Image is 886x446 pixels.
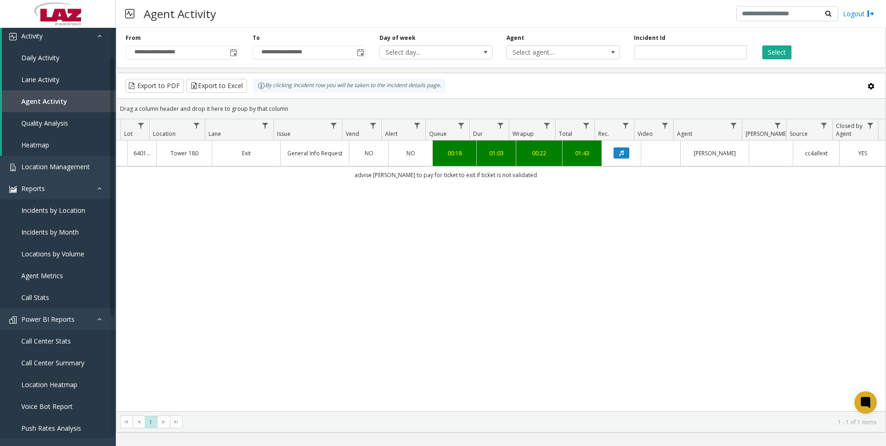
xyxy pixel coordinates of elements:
[864,119,877,132] a: Closed by Agent Filter Menu
[21,315,75,324] span: Power BI Reports
[836,122,862,138] span: Closed by Agent
[429,130,447,138] span: Queue
[328,119,340,132] a: Issue Filter Menu
[21,97,67,106] span: Agent Activity
[2,90,116,112] a: Agent Activity
[818,119,830,132] a: Source Filter Menu
[455,119,468,132] a: Queue Filter Menu
[507,46,597,59] span: Select agent...
[21,162,90,171] span: Location Management
[367,119,380,132] a: Vend Filter Menu
[858,149,867,157] span: YES
[522,149,557,158] a: 00:22
[2,112,116,134] a: Quality Analysis
[513,130,534,138] span: Wrapup
[559,130,572,138] span: Total
[9,185,17,193] img: 'icon'
[258,82,265,89] img: infoIcon.svg
[494,119,507,132] a: Dur Filter Menu
[135,119,147,132] a: Lot Filter Menu
[638,130,653,138] span: Video
[162,149,206,158] a: Tower 180
[188,418,876,426] kendo-pager-info: 1 - 1 of 1 items
[568,149,596,158] a: 01:43
[346,130,359,138] span: Vend
[473,130,483,138] span: Dur
[686,149,743,158] a: [PERSON_NAME]
[541,119,553,132] a: Wrapup Filter Menu
[218,149,275,158] a: Exit
[186,79,247,93] button: Export to Excel
[762,45,791,59] button: Select
[21,271,63,280] span: Agent Metrics
[253,34,260,42] label: To
[620,119,632,132] a: Rec. Filter Menu
[843,9,874,19] a: Logout
[21,424,81,433] span: Push Rates Analysis
[21,337,71,345] span: Call Center Stats
[799,149,834,158] a: cc4allext
[2,25,116,47] a: Activity
[6,166,886,183] td: advise [PERSON_NAME] to pay for ticket to exit if ticket is not validated
[190,119,203,132] a: Location Filter Menu
[124,130,133,138] span: Lot
[21,358,84,367] span: Call Center Summary
[365,149,373,157] span: NO
[598,130,609,138] span: Rec.
[21,119,68,127] span: Quality Analysis
[677,130,692,138] span: Agent
[116,119,886,411] div: Data table
[634,34,665,42] label: Incident Id
[772,119,784,132] a: Parker Filter Menu
[355,46,365,59] span: Toggle popup
[2,47,116,69] a: Daily Activity
[209,130,221,138] span: Lane
[380,34,416,42] label: Day of week
[21,380,77,389] span: Location Heatmap
[482,149,510,158] a: 01:03
[9,164,17,171] img: 'icon'
[145,416,157,428] span: Page 1
[286,149,343,158] a: General Info Request
[21,184,45,193] span: Reports
[126,79,184,93] button: Export to PDF
[790,130,808,138] span: Source
[21,206,85,215] span: Incidents by Location
[380,46,470,59] span: Select day...
[126,34,141,42] label: From
[438,149,471,158] a: 00:18
[253,79,446,93] div: By clicking Incident row you will be taken to the incident details page.
[385,130,398,138] span: Alert
[728,119,740,132] a: Agent Filter Menu
[277,130,291,138] span: Issue
[21,293,49,302] span: Call Stats
[21,228,79,236] span: Incidents by Month
[355,149,383,158] a: NO
[125,2,134,25] img: pageIcon
[21,140,49,149] span: Heatmap
[116,101,886,117] div: Drag a column header and drop it here to group by that column
[21,32,43,40] span: Activity
[21,53,59,62] span: Daily Activity
[259,119,272,132] a: Lane Filter Menu
[580,119,593,132] a: Total Filter Menu
[21,75,59,84] span: Lane Activity
[133,149,151,158] a: 640147
[9,316,17,324] img: 'icon'
[21,249,84,258] span: Locations by Volume
[9,33,17,40] img: 'icon'
[21,402,73,411] span: Voice Bot Report
[411,119,424,132] a: Alert Filter Menu
[394,149,427,158] a: NO
[506,34,524,42] label: Agent
[659,119,671,132] a: Video Filter Menu
[867,9,874,19] img: logout
[2,134,116,156] a: Heatmap
[153,130,176,138] span: Location
[845,149,880,158] a: YES
[2,69,116,90] a: Lane Activity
